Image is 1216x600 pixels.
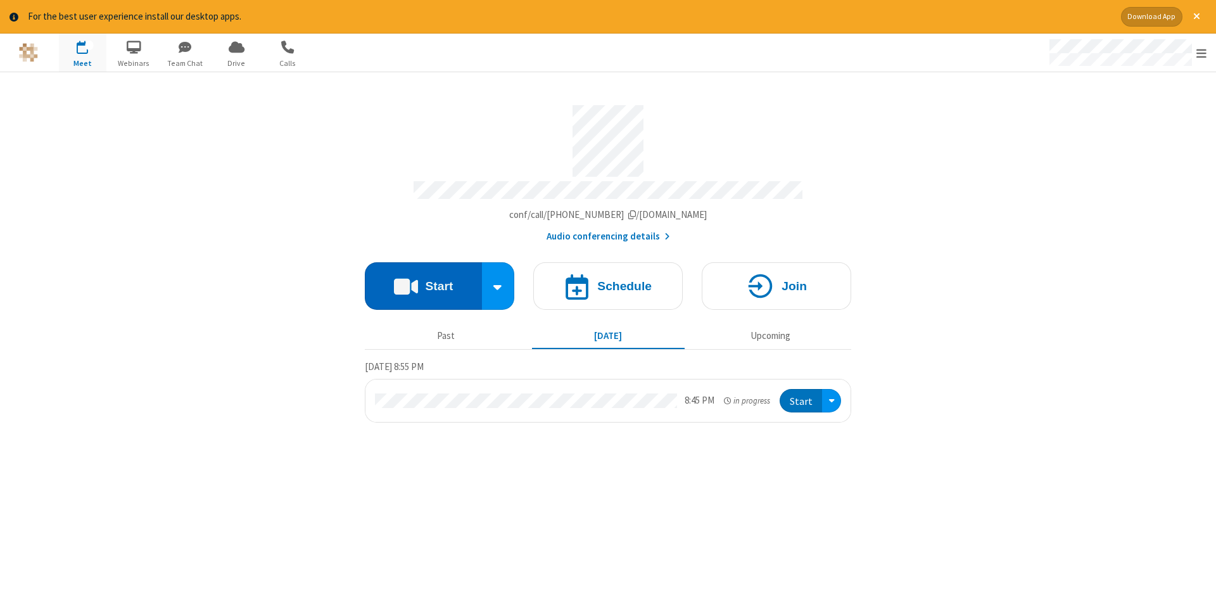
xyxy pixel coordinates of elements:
[685,393,714,408] div: 8:45 PM
[264,58,312,69] span: Calls
[782,280,807,292] h4: Join
[547,229,670,244] button: Audio conferencing details
[702,262,851,310] button: Join
[213,58,260,69] span: Drive
[85,41,94,50] div: 1
[509,208,707,222] button: Copy my meeting room linkCopy my meeting room link
[365,361,424,373] span: [DATE] 8:55 PM
[19,43,38,62] img: QA Selenium DO NOT DELETE OR CHANGE
[425,280,453,292] h4: Start
[597,280,652,292] h4: Schedule
[370,324,522,348] button: Past
[1187,7,1206,27] button: Close alert
[1121,7,1182,27] button: Download App
[532,324,685,348] button: [DATE]
[509,208,707,220] span: Copy my meeting room link
[822,389,841,412] div: Open menu
[365,96,851,243] section: Account details
[110,58,158,69] span: Webinars
[365,262,482,310] button: Start
[694,324,847,348] button: Upcoming
[482,262,515,310] div: Start conference options
[533,262,683,310] button: Schedule
[724,395,770,407] em: in progress
[1037,34,1216,72] div: Open menu
[161,58,209,69] span: Team Chat
[780,389,822,412] button: Start
[59,58,106,69] span: Meet
[365,359,851,423] section: Today's Meetings
[4,34,52,72] button: Logo
[28,10,1111,24] div: For the best user experience install our desktop apps.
